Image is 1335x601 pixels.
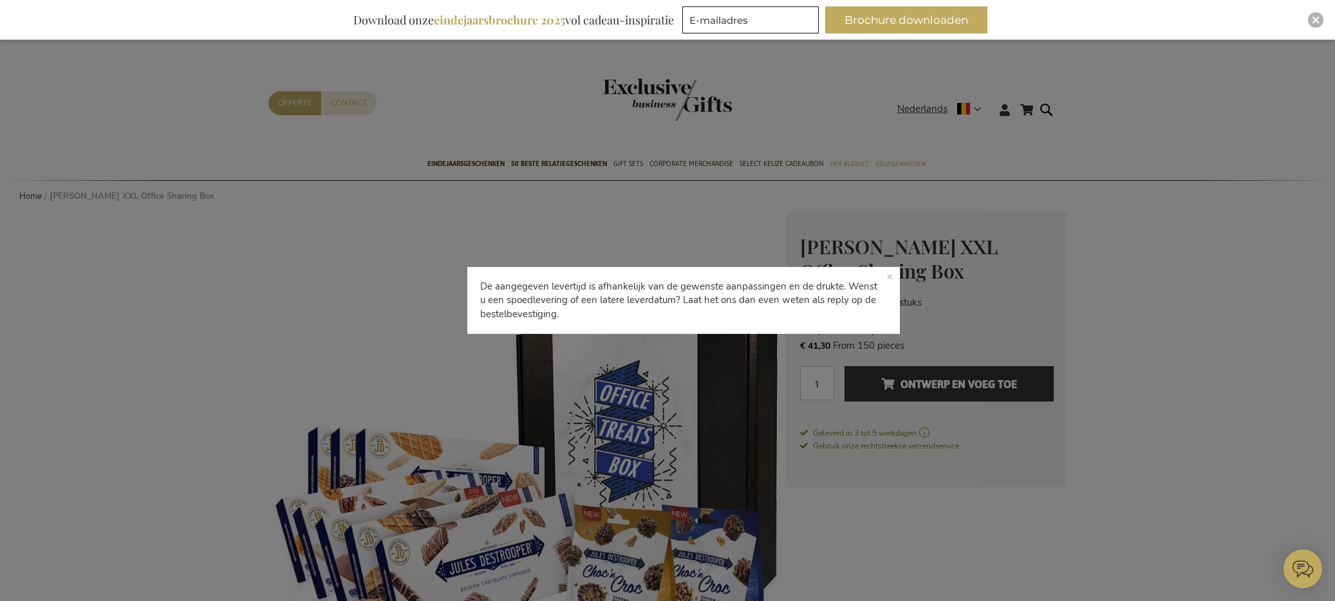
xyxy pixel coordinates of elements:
button: Brochure downloaden [825,6,987,33]
input: E-mailadres [682,6,819,33]
img: Close [1312,16,1320,24]
b: eindejaarsbrochure 2025 [434,12,565,28]
form: marketing offers and promotions [682,6,823,37]
p: De aangegeven levertijd is afhankelijk van de gewenste aanpassingen en de drukte. Wenst u een spo... [467,267,900,334]
div: Download onze vol cadeau-inspiratie [348,6,680,33]
iframe: belco-activator-frame [1284,550,1322,588]
div: Close [1308,12,1323,28]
